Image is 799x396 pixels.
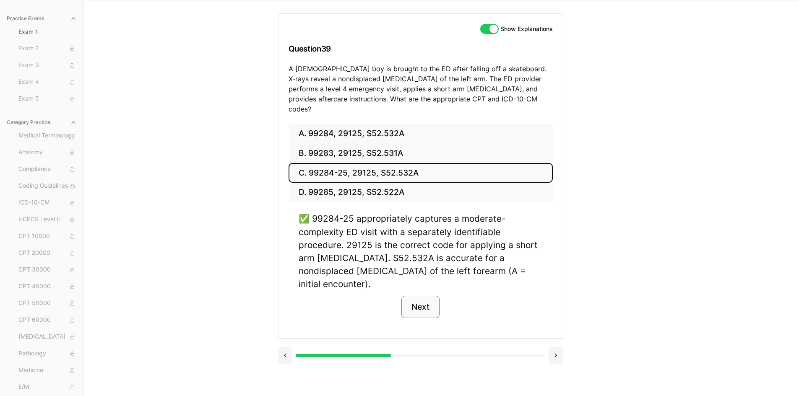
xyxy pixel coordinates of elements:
[15,364,80,377] button: Medicine
[289,36,553,61] h3: Question 39
[18,282,77,291] span: CPT 40000
[15,129,80,142] button: Medical Terminology
[15,179,80,193] button: Coding Guidelines
[289,163,553,183] button: C. 99284-25, 29125, S52.532A
[15,25,80,39] button: Exam 1
[18,198,77,207] span: ICD-10-CM
[18,94,77,104] span: Exam 5
[18,131,77,140] span: Medical Terminology
[289,183,553,202] button: D. 99285, 29125, S52.522A
[15,42,80,55] button: Exam 2
[15,330,80,344] button: [MEDICAL_DATA]
[15,92,80,106] button: Exam 5
[15,380,80,394] button: E/M
[18,383,77,392] span: E/M
[15,230,80,243] button: CPT 10000
[18,349,77,358] span: Pathology
[18,61,77,70] span: Exam 3
[18,215,77,224] span: HCPCS Level II
[18,44,77,53] span: Exam 2
[18,316,77,325] span: CPT 60000
[289,124,553,144] button: A. 99284, 29125, S52.532A
[15,263,80,277] button: CPT 30000
[299,212,543,290] div: ✅ 99284-25 appropriately captures a moderate-complexity ED visit with a separately identifiable p...
[3,116,80,129] button: Category Practice
[18,332,77,342] span: [MEDICAL_DATA]
[500,26,553,32] label: Show Explanations
[15,196,80,210] button: ICD-10-CM
[18,232,77,241] span: CPT 10000
[3,12,80,25] button: Practice Exams
[289,144,553,163] button: B. 99283, 29125, S52.531A
[18,366,77,375] span: Medicine
[18,28,77,36] span: Exam 1
[15,213,80,226] button: HCPCS Level II
[18,181,77,191] span: Coding Guidelines
[15,313,80,327] button: CPT 60000
[18,248,77,258] span: CPT 20000
[15,75,80,89] button: Exam 4
[15,280,80,293] button: CPT 40000
[15,163,80,176] button: Compliance
[18,265,77,274] span: CPT 30000
[15,246,80,260] button: CPT 20000
[289,64,553,114] p: A [DEMOGRAPHIC_DATA] boy is brought to the ED after falling off a skateboard. X-rays reveal a non...
[18,78,77,87] span: Exam 4
[18,165,77,174] span: Compliance
[15,59,80,72] button: Exam 3
[15,146,80,159] button: Anatomy
[15,297,80,310] button: CPT 50000
[401,296,440,318] button: Next
[18,148,77,157] span: Anatomy
[15,347,80,360] button: Pathology
[18,299,77,308] span: CPT 50000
